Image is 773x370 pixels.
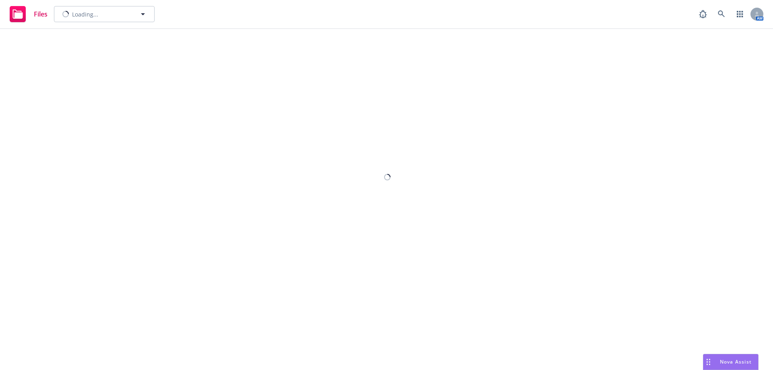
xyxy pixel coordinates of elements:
[54,6,155,22] button: Loading...
[34,11,48,17] span: Files
[720,358,752,365] span: Nova Assist
[703,354,713,370] div: Drag to move
[6,3,51,25] a: Files
[703,354,759,370] button: Nova Assist
[713,6,730,22] a: Search
[695,6,711,22] a: Report a Bug
[72,10,98,19] span: Loading...
[732,6,748,22] a: Switch app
